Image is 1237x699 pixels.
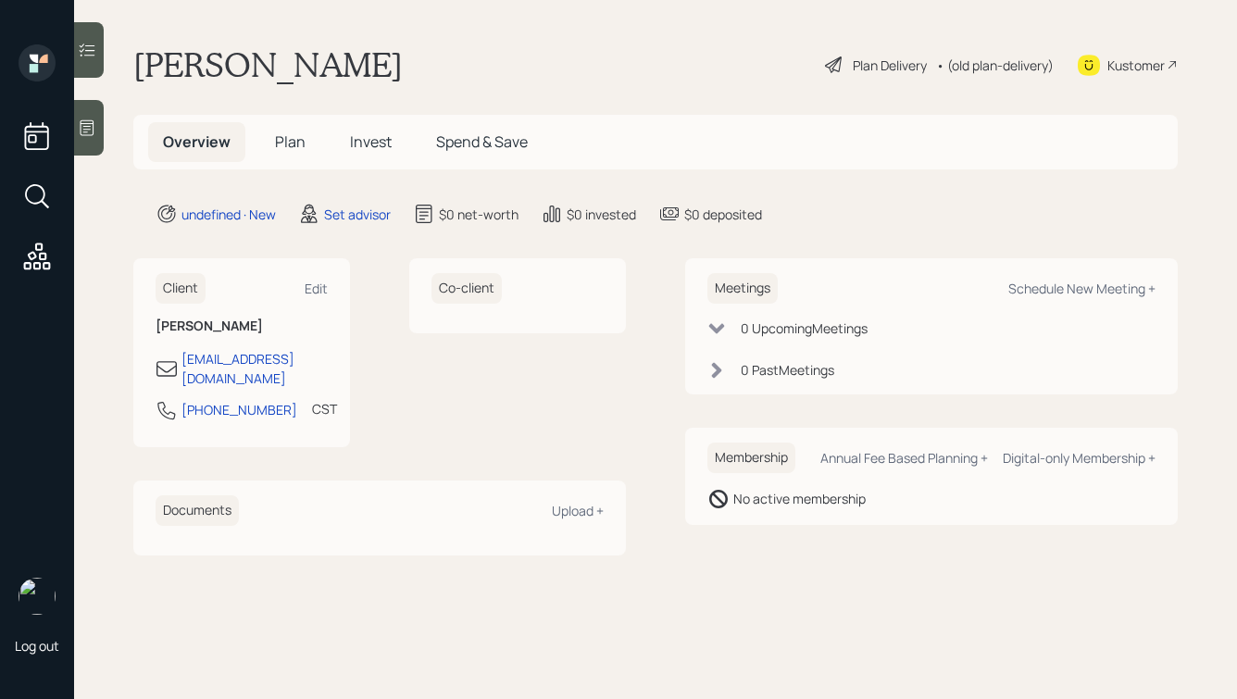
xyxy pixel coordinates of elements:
span: Spend & Save [436,131,528,152]
div: [EMAIL_ADDRESS][DOMAIN_NAME] [181,349,328,388]
div: CST [312,399,337,418]
span: Plan [275,131,306,152]
div: Set advisor [324,205,391,224]
div: $0 invested [567,205,636,224]
h6: Membership [707,443,795,473]
div: 0 Upcoming Meeting s [741,318,868,338]
div: Log out [15,637,59,655]
h6: Documents [156,495,239,526]
div: 0 Past Meeting s [741,360,834,380]
h1: [PERSON_NAME] [133,44,403,85]
div: Kustomer [1107,56,1165,75]
div: • (old plan-delivery) [936,56,1054,75]
div: $0 net-worth [439,205,519,224]
div: Schedule New Meeting + [1008,280,1156,297]
div: [PHONE_NUMBER] [181,400,297,419]
h6: [PERSON_NAME] [156,318,328,334]
div: Digital-only Membership + [1003,449,1156,467]
div: undefined · New [181,205,276,224]
span: Invest [350,131,392,152]
div: $0 deposited [684,205,762,224]
h6: Client [156,273,206,304]
h6: Meetings [707,273,778,304]
div: Upload + [552,502,604,519]
span: Overview [163,131,231,152]
h6: Co-client [431,273,502,304]
div: Plan Delivery [853,56,927,75]
div: No active membership [733,489,866,508]
img: hunter_neumayer.jpg [19,578,56,615]
div: Annual Fee Based Planning + [820,449,988,467]
div: Edit [305,280,328,297]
